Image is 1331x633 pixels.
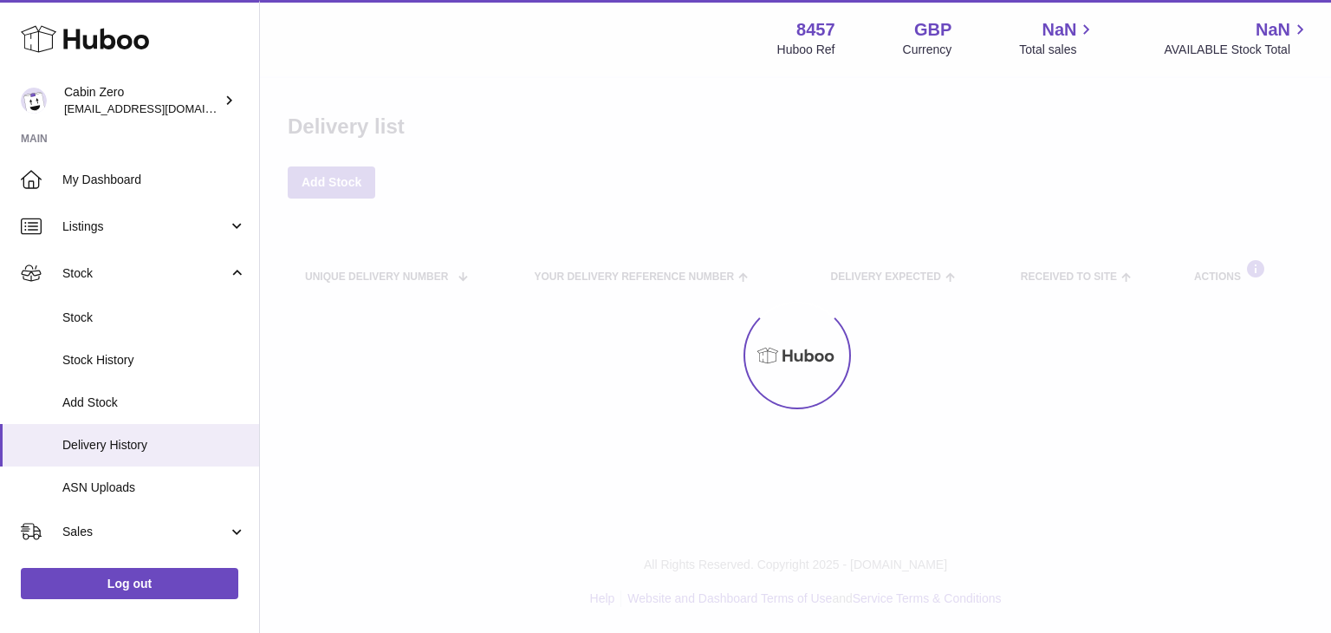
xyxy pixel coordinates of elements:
[62,437,246,454] span: Delivery History
[1019,18,1096,58] a: NaN Total sales
[64,84,220,117] div: Cabin Zero
[1019,42,1096,58] span: Total sales
[1042,18,1076,42] span: NaN
[62,480,246,496] span: ASN Uploads
[64,101,255,115] span: [EMAIL_ADDRESS][DOMAIN_NAME]
[62,524,228,540] span: Sales
[62,395,246,411] span: Add Stock
[62,219,228,235] span: Listings
[1164,42,1310,58] span: AVAILABLE Stock Total
[62,172,246,188] span: My Dashboard
[1256,18,1290,42] span: NaN
[796,18,835,42] strong: 8457
[1164,18,1310,58] a: NaN AVAILABLE Stock Total
[21,568,238,599] a: Log out
[21,88,47,114] img: internalAdmin-8457@internal.huboo.com
[903,42,952,58] div: Currency
[914,18,951,42] strong: GBP
[777,42,835,58] div: Huboo Ref
[62,310,246,326] span: Stock
[62,352,246,369] span: Stock History
[62,265,228,282] span: Stock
